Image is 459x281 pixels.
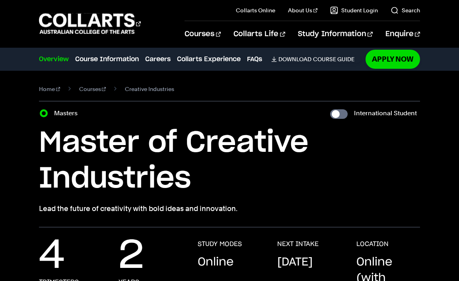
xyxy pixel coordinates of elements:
[185,21,221,47] a: Courses
[145,54,171,64] a: Careers
[79,83,106,95] a: Courses
[354,108,417,119] label: International Student
[277,240,319,248] h3: NEXT INTAKE
[177,54,241,64] a: Collarts Experience
[198,240,242,248] h3: STUDY MODES
[119,240,144,272] p: 2
[391,6,420,14] a: Search
[39,125,420,197] h1: Master of Creative Industries
[54,108,82,119] label: Masters
[39,83,60,95] a: Home
[385,21,420,47] a: Enquire
[271,56,361,63] a: DownloadCourse Guide
[366,50,420,68] a: Apply Now
[125,83,174,95] span: Creative Industries
[198,254,233,270] p: Online
[39,240,65,272] p: 4
[278,56,311,63] span: Download
[39,12,141,35] div: Go to homepage
[236,6,275,14] a: Collarts Online
[298,21,373,47] a: Study Information
[356,240,389,248] h3: LOCATION
[277,254,313,270] p: [DATE]
[75,54,139,64] a: Course Information
[39,203,420,214] p: Lead the future of creativity with bold ideas and innovation.
[233,21,285,47] a: Collarts Life
[247,54,262,64] a: FAQs
[39,54,69,64] a: Overview
[288,6,317,14] a: About Us
[330,6,378,14] a: Student Login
